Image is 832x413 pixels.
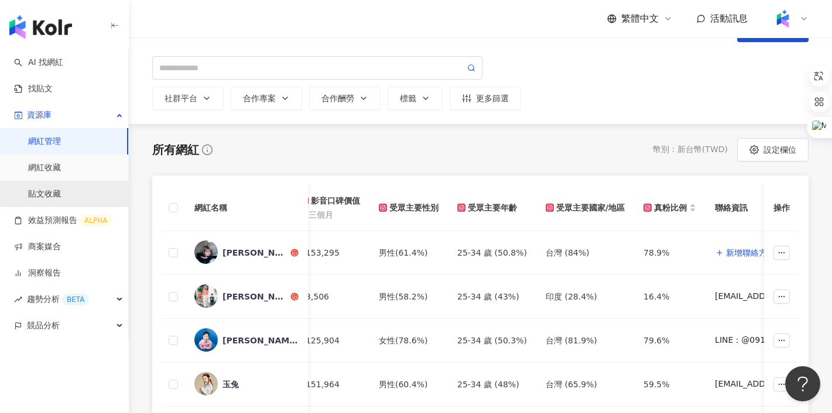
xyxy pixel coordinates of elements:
button: 合作酬勞 [309,87,381,110]
button: 更多篩選 [450,87,521,110]
div: 更多篩選 [462,94,509,103]
div: 79.6% [643,334,696,347]
div: 合作專案 [243,94,290,103]
div: 真粉比例 [643,201,687,214]
img: logo [9,15,72,39]
div: (61.4%) [395,246,427,259]
div: BETA [62,294,89,305]
div: LINE：@091vgbmr [715,335,792,346]
div: 影音口碑價值 [300,194,360,207]
button: 標籤 [388,87,443,110]
span: 活動訊息 [710,13,748,24]
a: 找貼文 [14,83,53,95]
span: 近三個月 [300,208,360,221]
div: 25-34 歲 (43%) [457,290,527,303]
th: 操作 [764,185,799,231]
a: searchAI 找網紅 [14,57,63,68]
div: $151,964 [300,378,360,391]
span: 新增聯絡方式 [726,248,775,257]
div: 男性 [379,246,439,259]
img: KOL Avatar [194,284,218,308]
div: [PERSON_NAME] [PERSON_NAME] [222,247,288,259]
a: 效益預測報告ALPHA [14,215,112,226]
div: 台灣 (65.9%) [546,378,625,391]
a: 貼文收藏 [28,188,61,200]
img: Kolr%20app%20icon%20%281%29.png [772,8,794,30]
img: KOL Avatar [194,328,218,352]
div: [PERSON_NAME] [222,291,288,302]
div: 16.4% [643,290,696,303]
div: 25-34 歲 (48%) [457,378,527,391]
div: 59.5% [643,378,696,391]
div: $153,295 [300,246,360,259]
a: 洞察報告 [14,267,61,279]
div: 台灣 (81.9%) [546,334,625,347]
div: 25-34 歲 (50.3%) [457,334,527,347]
a: 網紅收藏 [28,162,61,174]
div: 台灣 (84%) [546,246,625,259]
span: 設定欄位 [763,145,796,154]
button: 合作專案 [231,87,302,110]
div: 標籤 [400,94,430,103]
div: 玉兔 [222,378,239,390]
div: $3,506 [300,290,360,303]
button: 新增聯絡方式 [715,241,776,264]
div: 78.9% [643,246,696,259]
span: 趨勢分析 [27,286,89,312]
div: 男性 [379,378,439,391]
div: 社群平台 [165,94,211,103]
div: (58.2%) [395,290,427,303]
div: $125,904 [300,334,360,347]
div: [PERSON_NAME]美食日常 [222,335,299,346]
img: KOL Avatar [194,372,218,395]
a: 網紅管理 [28,136,61,147]
div: 所有網紅 [152,142,199,158]
div: 幣別 ： 新台幣 ( TWD ) [653,144,728,156]
th: 網紅名稱 [185,185,308,231]
iframe: Help Scout Beacon - Open [785,366,820,401]
span: 競品分析 [27,312,60,339]
span: rise [14,295,22,304]
span: 資源庫 [27,102,52,128]
div: 受眾主要年齡 [457,201,527,214]
div: 25-34 歲 (50.8%) [457,246,527,259]
button: 設定欄位 [737,138,809,161]
div: (60.4%) [395,378,427,391]
button: 社群平台 [152,87,224,110]
div: 男性 [379,290,439,303]
div: 受眾主要性別 [379,201,439,214]
div: 女性 [379,334,439,347]
div: (78.6%) [395,334,427,347]
a: 商案媒合 [14,241,61,253]
span: 繁體中文 [621,12,659,25]
div: 受眾主要國家/地區 [546,201,625,214]
div: 合作酬勞 [321,94,368,103]
img: KOL Avatar [194,240,218,264]
div: 印度 (28.4%) [546,290,625,303]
